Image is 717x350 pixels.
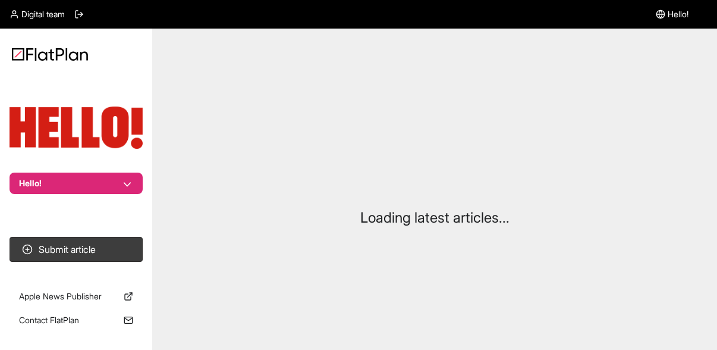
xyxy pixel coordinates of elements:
a: Digital team [10,8,65,20]
button: Hello! [10,173,143,194]
img: Logo [12,48,88,61]
span: Hello! [668,8,688,20]
a: Contact FlatPlan [10,310,143,331]
img: Publication Logo [10,107,143,149]
p: Loading latest articles... [360,208,510,227]
button: Submit article [10,237,143,262]
span: Digital team [21,8,65,20]
a: Apple News Publisher [10,286,143,307]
